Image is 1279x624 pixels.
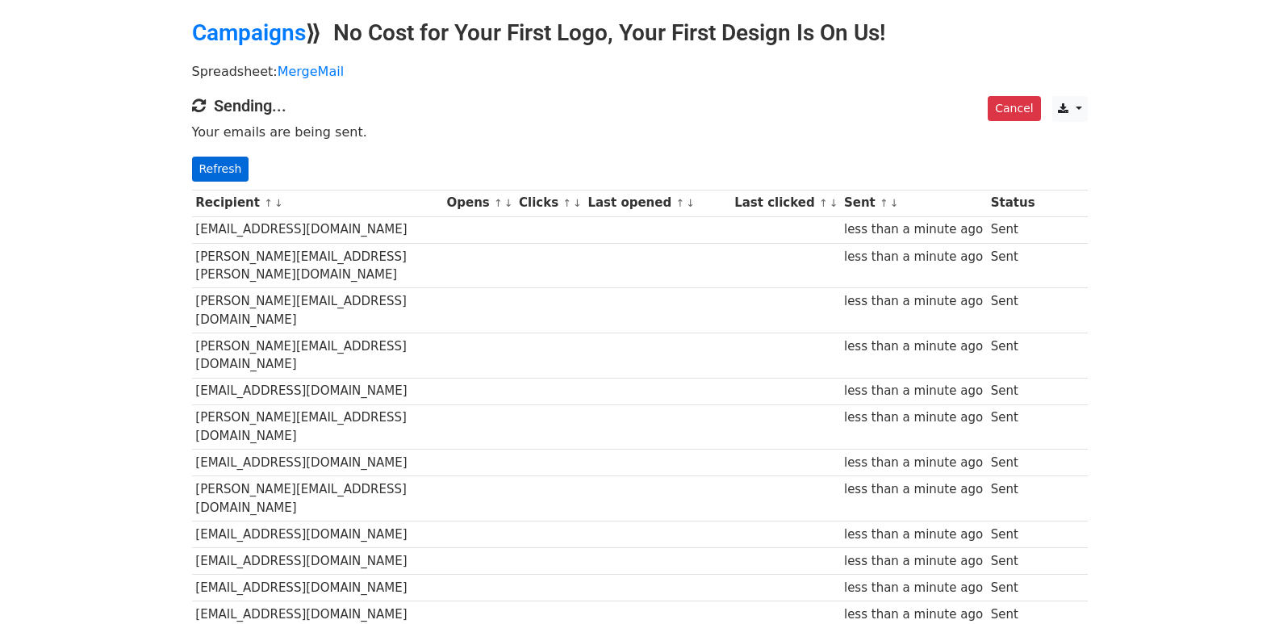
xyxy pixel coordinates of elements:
[880,197,888,209] a: ↑
[844,526,983,544] div: less than a minute ago
[844,454,983,472] div: less than a minute ago
[987,521,1039,547] td: Sent
[819,197,828,209] a: ↑
[987,333,1039,378] td: Sent
[562,197,571,209] a: ↑
[192,450,443,476] td: [EMAIL_ADDRESS][DOMAIN_NAME]
[192,476,443,521] td: [PERSON_NAME][EMAIL_ADDRESS][DOMAIN_NAME]
[844,248,983,266] div: less than a minute ago
[844,552,983,571] div: less than a minute ago
[844,605,983,624] div: less than a minute ago
[987,548,1039,575] td: Sent
[192,216,443,243] td: [EMAIL_ADDRESS][DOMAIN_NAME]
[192,288,443,333] td: [PERSON_NAME][EMAIL_ADDRESS][DOMAIN_NAME]
[515,190,583,216] th: Clicks
[844,292,983,311] div: less than a minute ago
[504,197,513,209] a: ↓
[987,243,1039,288] td: Sent
[192,548,443,575] td: [EMAIL_ADDRESS][DOMAIN_NAME]
[1198,547,1279,624] iframe: Chat Widget
[192,63,1088,80] p: Spreadsheet:
[890,197,899,209] a: ↓
[192,19,1088,47] h2: ⟫ No Cost for Your First Logo, Your First Design Is On Us!
[987,190,1039,216] th: Status
[192,157,249,182] a: Refresh
[192,190,443,216] th: Recipient
[730,190,840,216] th: Last clicked
[840,190,987,216] th: Sent
[192,19,306,46] a: Campaigns
[192,124,1088,140] p: Your emails are being sent.
[686,197,695,209] a: ↓
[830,197,838,209] a: ↓
[274,197,283,209] a: ↓
[192,96,1088,115] h4: Sending...
[844,408,983,427] div: less than a minute ago
[192,521,443,547] td: [EMAIL_ADDRESS][DOMAIN_NAME]
[192,575,443,601] td: [EMAIL_ADDRESS][DOMAIN_NAME]
[443,190,516,216] th: Opens
[987,288,1039,333] td: Sent
[675,197,684,209] a: ↑
[494,197,503,209] a: ↑
[192,333,443,378] td: [PERSON_NAME][EMAIL_ADDRESS][DOMAIN_NAME]
[844,337,983,356] div: less than a minute ago
[192,378,443,404] td: [EMAIL_ADDRESS][DOMAIN_NAME]
[844,579,983,597] div: less than a minute ago
[278,64,344,79] a: MergeMail
[987,216,1039,243] td: Sent
[987,450,1039,476] td: Sent
[844,480,983,499] div: less than a minute ago
[844,382,983,400] div: less than a minute ago
[192,243,443,288] td: [PERSON_NAME][EMAIL_ADDRESS][PERSON_NAME][DOMAIN_NAME]
[987,378,1039,404] td: Sent
[192,404,443,450] td: [PERSON_NAME][EMAIL_ADDRESS][DOMAIN_NAME]
[264,197,273,209] a: ↑
[988,96,1040,121] a: Cancel
[987,575,1039,601] td: Sent
[573,197,582,209] a: ↓
[987,476,1039,521] td: Sent
[987,404,1039,450] td: Sent
[844,220,983,239] div: less than a minute ago
[584,190,731,216] th: Last opened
